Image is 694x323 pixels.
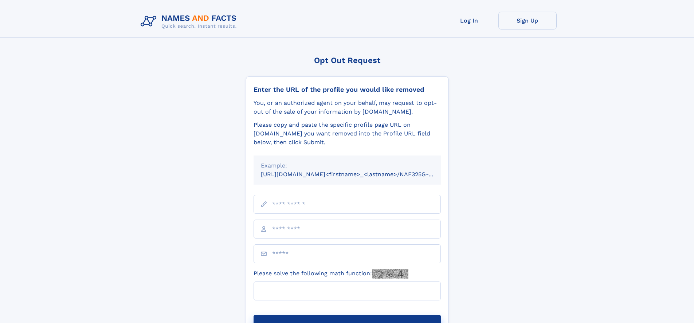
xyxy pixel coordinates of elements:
[254,86,441,94] div: Enter the URL of the profile you would like removed
[246,56,448,65] div: Opt Out Request
[254,121,441,147] div: Please copy and paste the specific profile page URL on [DOMAIN_NAME] you want removed into the Pr...
[254,99,441,116] div: You, or an authorized agent on your behalf, may request to opt-out of the sale of your informatio...
[440,12,498,29] a: Log In
[498,12,557,29] a: Sign Up
[261,171,455,178] small: [URL][DOMAIN_NAME]<firstname>_<lastname>/NAF325G-xxxxxxxx
[138,12,243,31] img: Logo Names and Facts
[261,161,434,170] div: Example:
[254,269,408,279] label: Please solve the following math function:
